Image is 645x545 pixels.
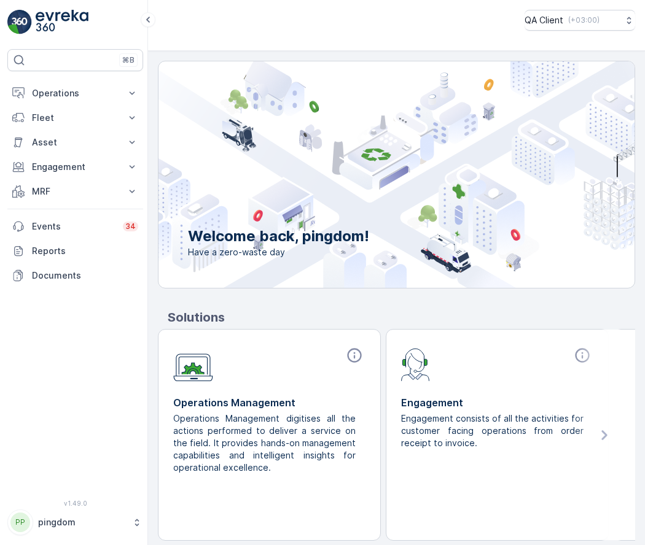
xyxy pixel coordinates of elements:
[36,10,88,34] img: logo_light-DOdMpM7g.png
[7,10,32,34] img: logo
[7,130,143,155] button: Asset
[32,185,119,198] p: MRF
[7,155,143,179] button: Engagement
[568,15,600,25] p: ( +03:00 )
[32,245,138,257] p: Reports
[188,246,369,258] span: Have a zero-waste day
[103,61,635,288] img: city illustration
[38,516,126,528] p: pingdom
[401,347,430,381] img: module-icon
[7,263,143,288] a: Documents
[122,55,135,65] p: ⌘B
[7,214,143,239] a: Events34
[173,395,365,410] p: Operations Management
[32,269,138,282] p: Documents
[32,87,119,99] p: Operations
[32,220,115,233] p: Events
[173,347,213,382] img: module-icon
[7,239,143,263] a: Reports
[32,136,119,149] p: Asset
[188,226,369,246] p: Welcome back, pingdom!
[32,161,119,173] p: Engagement
[7,179,143,204] button: MRF
[525,10,635,31] button: QA Client(+03:00)
[125,222,136,231] p: 34
[525,14,563,26] p: QA Client
[32,112,119,124] p: Fleet
[7,509,143,535] button: PPpingdom
[7,500,143,507] span: v 1.49.0
[7,81,143,106] button: Operations
[10,512,30,532] div: PP
[401,395,593,410] p: Engagement
[173,412,356,474] p: Operations Management digitises all the actions performed to deliver a service on the field. It p...
[168,308,635,327] p: Solutions
[7,106,143,130] button: Fleet
[401,412,584,449] p: Engagement consists of all the activities for customer facing operations from order receipt to in...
